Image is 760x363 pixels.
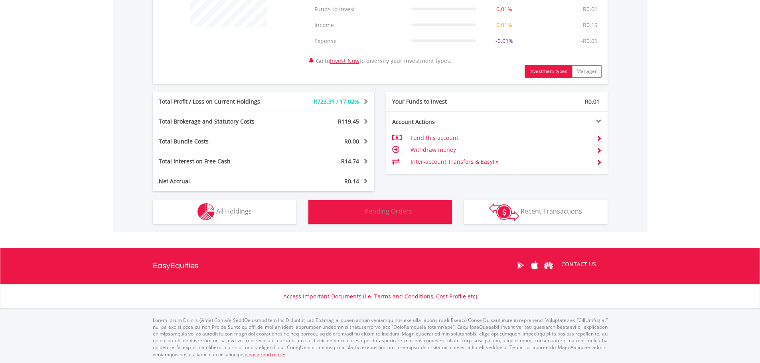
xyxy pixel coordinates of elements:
[310,1,407,17] td: Funds to Invest
[153,118,282,126] div: Total Brokerage and Statutory Costs
[310,33,407,49] td: Expense
[572,65,602,78] button: Manager
[386,98,497,106] div: Your Funds to Invest
[585,98,600,105] span: R0.01
[577,33,602,49] td: -R0.05
[283,292,477,300] a: Access Important Documents (i.e. Terms and Conditions, Cost Profile etc)
[348,203,363,220] img: pending_instructions-wht.png
[556,253,602,275] a: CONTACT US
[521,207,582,216] span: Recent Transactions
[310,17,407,33] td: Income
[245,351,285,358] a: please read more:
[153,317,608,358] p: Lorem Ipsum Dolors (Ame) Con a/e SeddOeiusmod tem InciDiduntut Lab Etd mag aliquaen admin veniamq...
[153,137,282,145] div: Total Bundle Costs
[386,118,497,126] div: Account Actions
[525,65,572,78] button: Investment types
[365,207,412,216] span: Pending Orders
[579,1,602,17] td: R0.01
[314,98,359,105] span: R723.31 / 17.02%
[216,207,252,216] span: All Holdings
[411,156,590,168] td: Inter-account Transfers & EasyFx
[153,200,296,224] button: All Holdings
[411,144,590,156] td: Withdraw money
[153,157,282,165] div: Total Interest on Free Cash
[330,57,359,65] a: Invest Now
[579,17,602,33] td: R0.19
[480,1,529,17] td: 0.01%
[197,203,215,220] img: holdings-wht.png
[489,203,519,221] img: transactions-zar-wht.png
[542,253,556,278] a: Huawei
[153,98,282,106] div: Total Profit / Loss on Current Holdings
[341,157,359,165] span: R14.74
[411,132,590,144] td: Fund this account
[344,137,359,145] span: R0.00
[344,177,359,185] span: R0.14
[480,17,529,33] td: 0.01%
[464,200,608,224] button: Recent Transactions
[308,200,452,224] button: Pending Orders
[480,33,529,49] td: -0.01%
[528,253,542,278] a: Apple
[338,118,359,125] span: R119.45
[514,253,528,278] a: Google Play
[153,248,199,284] a: EasyEquities
[153,177,282,185] div: Net Accrual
